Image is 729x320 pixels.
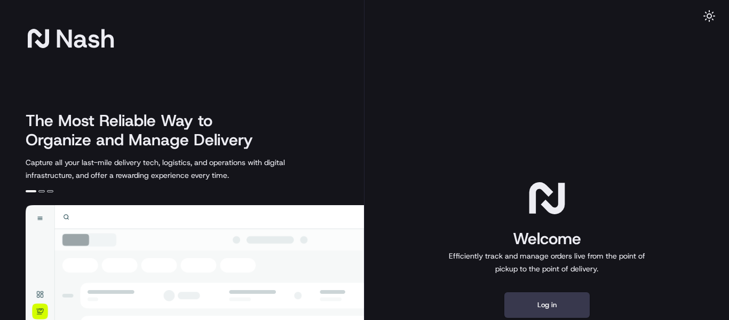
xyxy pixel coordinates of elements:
[56,28,115,49] span: Nash
[26,156,333,182] p: Capture all your last-mile delivery tech, logistics, and operations with digital infrastructure, ...
[445,228,649,249] h1: Welcome
[26,111,265,150] h2: The Most Reliable Way to Organize and Manage Delivery
[504,292,590,318] button: Log in
[445,249,649,275] p: Efficiently track and manage orders live from the point of pickup to the point of delivery.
